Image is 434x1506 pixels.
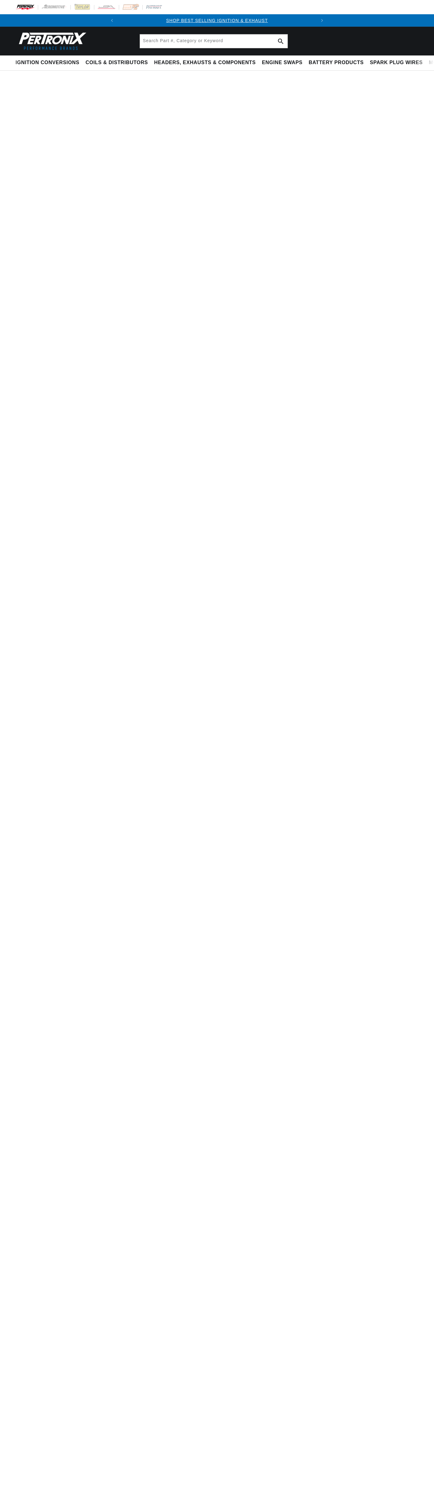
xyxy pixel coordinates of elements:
[370,59,423,66] span: Spark Plug Wires
[259,55,306,70] summary: Engine Swaps
[274,34,288,48] button: Search Part #, Category or Keyword
[86,59,148,66] span: Coils & Distributors
[154,59,256,66] span: Headers, Exhausts & Components
[16,30,87,52] img: Pertronix
[306,55,367,70] summary: Battery Products
[367,55,426,70] summary: Spark Plug Wires
[118,17,315,24] div: 1 of 2
[83,55,151,70] summary: Coils & Distributors
[316,14,328,27] button: Translation missing: en.sections.announcements.next_announcement
[106,14,118,27] button: Translation missing: en.sections.announcements.previous_announcement
[151,55,259,70] summary: Headers, Exhausts & Components
[166,18,268,23] a: SHOP BEST SELLING IGNITION & EXHAUST
[118,17,315,24] div: Announcement
[16,55,83,70] summary: Ignition Conversions
[140,34,288,48] input: Search Part #, Category or Keyword
[262,59,302,66] span: Engine Swaps
[309,59,364,66] span: Battery Products
[16,59,79,66] span: Ignition Conversions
